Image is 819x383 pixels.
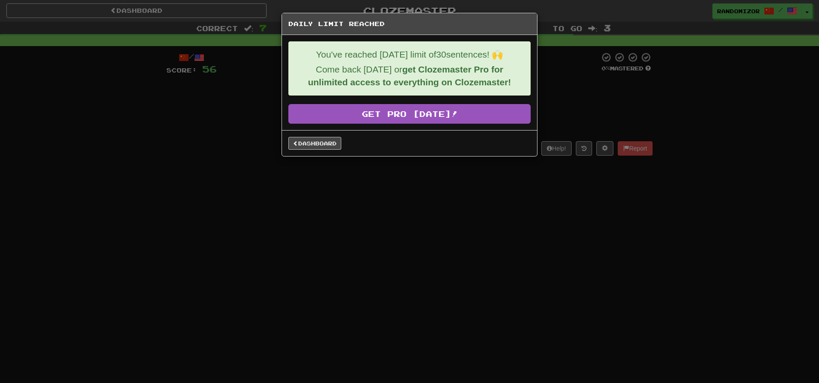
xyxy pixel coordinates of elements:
a: Dashboard [288,137,341,150]
p: You've reached [DATE] limit of 30 sentences! 🙌 [295,48,524,61]
h5: Daily Limit Reached [288,20,531,28]
p: Come back [DATE] or [295,63,524,89]
a: Get Pro [DATE]! [288,104,531,124]
strong: get Clozemaster Pro for unlimited access to everything on Clozemaster! [308,64,511,87]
